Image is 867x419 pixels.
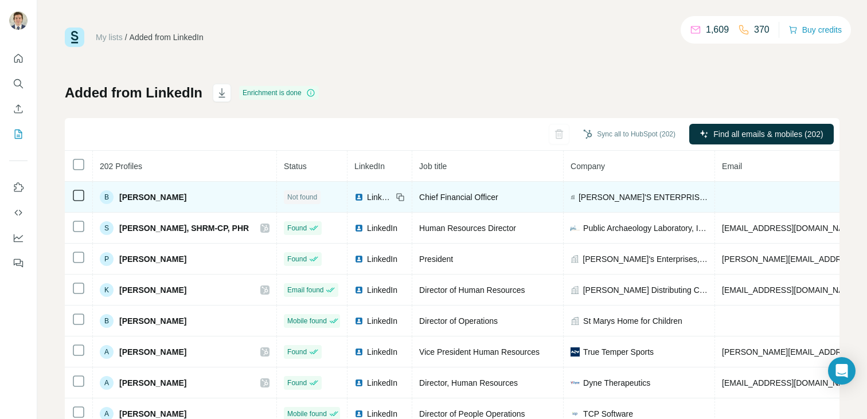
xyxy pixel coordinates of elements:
span: Public Archaeology Laboratory, Inc. (PAL) [583,222,708,234]
div: Added from LinkedIn [130,32,204,43]
a: My lists [96,33,123,42]
span: St Marys Home for Children [583,315,682,327]
span: Found [287,347,307,357]
span: [PERSON_NAME] [119,346,186,358]
img: company-logo [571,409,580,418]
span: Company [571,162,605,171]
span: [PERSON_NAME] [119,253,186,265]
span: [PERSON_NAME]'S ENTERPRISES, Family Trust & Real Estate Holdings [579,191,708,203]
img: LinkedIn logo [354,254,364,264]
span: [PERSON_NAME] Distributing Corp [583,284,708,296]
span: [EMAIL_ADDRESS][DOMAIN_NAME] [722,285,858,295]
span: [PERSON_NAME] [119,284,186,296]
span: LinkedIn [367,284,397,296]
span: LinkedIn [354,162,385,171]
button: Dashboard [9,228,28,248]
h1: Added from LinkedIn [65,84,202,102]
span: Job title [419,162,447,171]
span: Email [722,162,742,171]
span: [PERSON_NAME] [119,377,186,389]
img: LinkedIn logo [354,347,364,357]
div: Enrichment is done [239,86,319,100]
span: True Temper Sports [583,346,654,358]
span: LinkedIn [367,346,397,358]
button: Enrich CSV [9,99,28,119]
img: Avatar [9,11,28,30]
div: P [100,252,114,266]
span: [PERSON_NAME] [119,315,186,327]
span: Mobile found [287,409,327,419]
span: Dyne Therapeutics [583,377,650,389]
span: Find all emails & mobiles (202) [713,128,823,140]
button: Find all emails & mobiles (202) [689,124,834,144]
span: LinkedIn [367,222,397,234]
img: LinkedIn logo [354,285,364,295]
span: Not found [287,192,317,202]
button: Use Surfe API [9,202,28,223]
span: Human Resources Director [419,224,516,233]
button: Use Surfe on LinkedIn [9,177,28,198]
p: 1,609 [706,23,729,37]
div: A [100,345,114,359]
div: B [100,314,114,328]
div: Open Intercom Messenger [828,357,856,385]
span: Found [287,254,307,264]
span: Found [287,223,307,233]
span: 202 Profiles [100,162,142,171]
button: Buy credits [788,22,842,38]
img: Surfe Logo [65,28,84,47]
span: Found [287,378,307,388]
span: Status [284,162,307,171]
span: Chief Financial Officer [419,193,498,202]
img: LinkedIn logo [354,409,364,418]
img: LinkedIn logo [354,378,364,387]
span: Email found [287,285,323,295]
img: LinkedIn logo [354,316,364,326]
div: K [100,283,114,297]
span: [PERSON_NAME] [119,191,186,203]
span: [EMAIL_ADDRESS][DOMAIN_NAME] [722,224,858,233]
span: LinkedIn [367,191,392,203]
span: Director of Operations [419,316,498,326]
img: company-logo [571,347,580,357]
span: [PERSON_NAME], SHRM-CP, PHR [119,222,249,234]
span: [EMAIL_ADDRESS][DOMAIN_NAME] [722,378,858,387]
div: B [100,190,114,204]
button: Feedback [9,253,28,273]
img: LinkedIn logo [354,193,364,202]
p: 370 [754,23,770,37]
span: President [419,254,453,264]
span: LinkedIn [367,377,397,389]
span: [PERSON_NAME]'s Enterprises, Inc. [583,253,708,265]
span: LinkedIn [367,253,397,265]
span: LinkedIn [367,315,397,327]
span: Director of Human Resources [419,285,525,295]
img: company-logo [571,224,580,233]
button: Search [9,73,28,94]
img: LinkedIn logo [354,224,364,233]
span: Director, Human Resources [419,378,518,387]
img: company-logo [571,378,580,387]
div: A [100,376,114,390]
button: Sync all to HubSpot (202) [575,126,684,143]
span: Mobile found [287,316,327,326]
span: Vice President Human Resources [419,347,540,357]
button: My lists [9,124,28,144]
li: / [125,32,127,43]
span: Director of People Operations [419,409,525,418]
button: Quick start [9,48,28,69]
div: S [100,221,114,235]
